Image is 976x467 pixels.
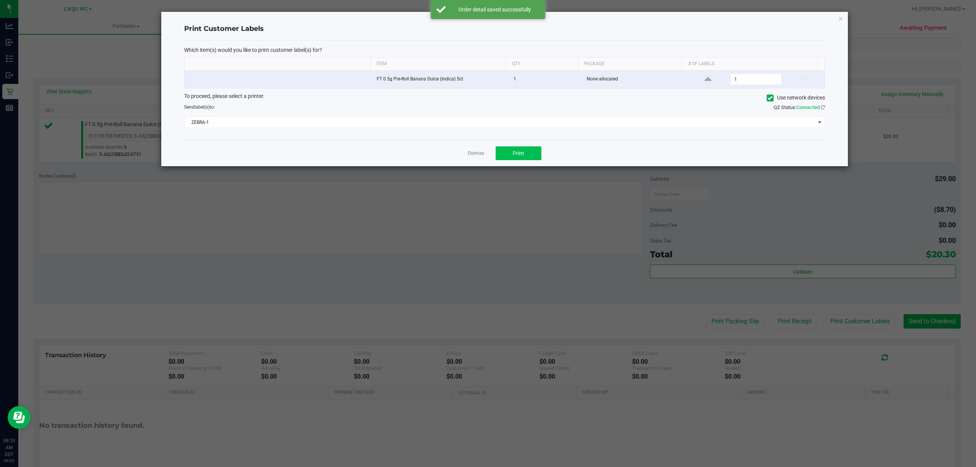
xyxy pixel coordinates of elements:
th: # of labels [682,58,817,71]
span: Connected [796,104,820,110]
a: Dismiss [468,150,484,157]
label: Use network devices [767,94,825,102]
th: Qty [506,58,578,71]
iframe: Resource center [8,406,30,429]
td: 1 [509,71,582,88]
span: Send to: [184,104,215,110]
span: QZ Status: [774,104,825,110]
div: To proceed, please select a printer. [178,92,831,104]
button: Print [496,146,541,160]
p: Which item(s) would you like to print customer label(s) for? [184,47,825,53]
h4: Print Customer Labels [184,24,825,34]
span: ZEBRA-1 [185,117,815,128]
th: Package [578,58,682,71]
span: label(s) [194,104,210,110]
td: FT 0.5g Pre-Roll Banana Dulce (Indica) 5ct [372,71,509,88]
th: Item [370,58,506,71]
span: Print [513,150,524,156]
div: Order detail saved successfully [450,6,539,13]
td: None allocated [582,71,687,88]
